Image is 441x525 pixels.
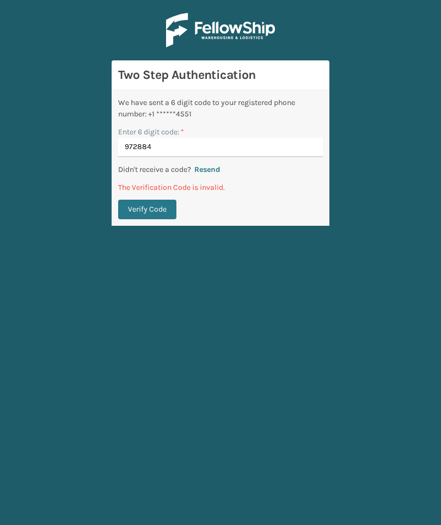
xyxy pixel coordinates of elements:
[118,164,191,175] p: Didn't receive a code?
[118,126,184,138] label: Enter 6 digit code:
[118,200,176,219] button: Verify Code
[118,97,323,120] div: We have sent a 6 digit code to your registered phone number: +1 ******4551
[118,182,323,193] p: The Verification Code is invalid.
[191,165,224,175] button: Resend
[118,67,323,83] h3: Two Step Authentication
[166,13,275,47] img: Logo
